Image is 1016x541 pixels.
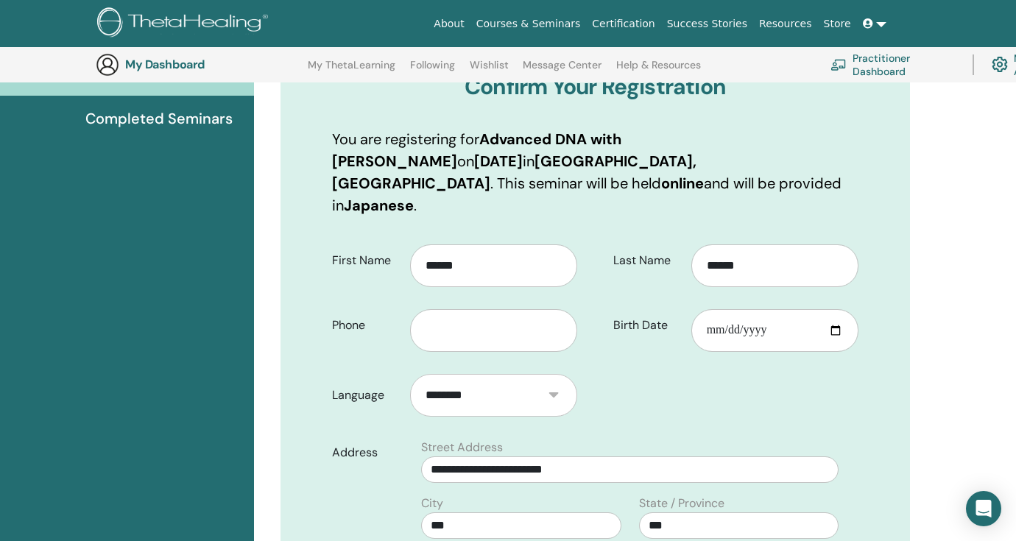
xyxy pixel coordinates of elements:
[410,59,455,82] a: Following
[321,439,412,467] label: Address
[344,196,414,215] b: Japanese
[992,53,1008,76] img: cog.svg
[966,491,1001,526] div: Open Intercom Messenger
[830,49,955,81] a: Practitioner Dashboard
[661,10,753,38] a: Success Stories
[470,10,587,38] a: Courses & Seminars
[97,7,273,40] img: logo.png
[332,128,858,216] p: You are registering for on in . This seminar will be held and will be provided in .
[428,10,470,38] a: About
[639,495,724,512] label: State / Province
[332,152,696,193] b: [GEOGRAPHIC_DATA], [GEOGRAPHIC_DATA]
[523,59,602,82] a: Message Center
[321,311,410,339] label: Phone
[321,247,410,275] label: First Name
[332,130,621,171] b: Advanced DNA with [PERSON_NAME]
[470,59,509,82] a: Wishlist
[602,247,691,275] label: Last Name
[125,57,272,71] h3: My Dashboard
[96,53,119,77] img: generic-user-icon.jpg
[586,10,660,38] a: Certification
[85,107,233,130] span: Completed Seminars
[753,10,818,38] a: Resources
[421,439,503,456] label: Street Address
[332,74,858,100] h3: Confirm Your Registration
[818,10,857,38] a: Store
[661,174,704,193] b: online
[616,59,701,82] a: Help & Resources
[308,59,395,82] a: My ThetaLearning
[474,152,523,171] b: [DATE]
[602,311,691,339] label: Birth Date
[321,381,410,409] label: Language
[830,59,847,71] img: chalkboard-teacher.svg
[421,495,443,512] label: City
